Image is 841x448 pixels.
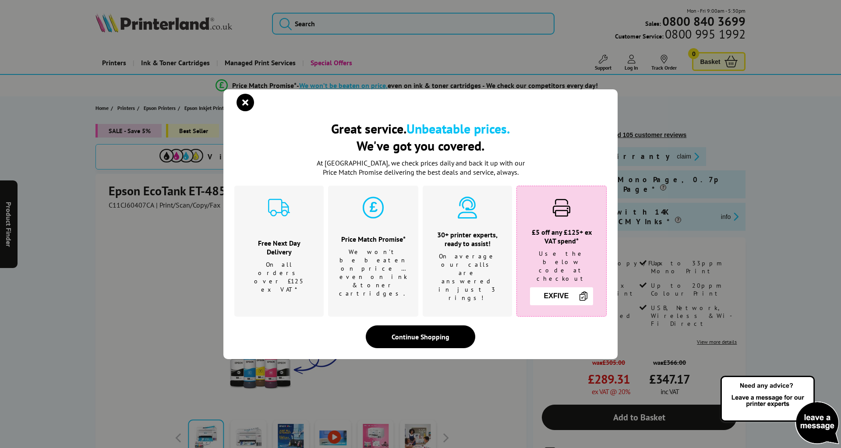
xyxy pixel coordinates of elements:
img: Open Live Chat window [718,374,841,446]
img: price-promise-cyan.svg [362,197,384,219]
h3: Price Match Promise* [339,235,407,243]
p: On all orders over £125 ex VAT* [245,261,313,294]
img: expert-cyan.svg [456,197,478,219]
h3: £5 off any £125+ ex VAT spend* [528,228,595,245]
img: delivery-cyan.svg [268,197,290,219]
button: close modal [239,96,252,109]
div: Continue Shopping [366,325,475,348]
h2: Great service. We've got you covered. [234,120,607,154]
p: Use the below code at checkout [528,250,595,283]
p: At [GEOGRAPHIC_DATA], we check prices daily and back it up with our Price Match Promise deliverin... [311,159,530,177]
p: We won't be beaten on price …even on ink & toner cartridges. [339,248,407,298]
h3: Free Next Day Delivery [245,239,313,256]
img: Copy Icon [578,291,589,301]
h3: 30+ printer experts, ready to assist! [434,230,501,248]
p: On average our calls are answered in just 3 rings! [434,252,501,302]
b: Unbeatable prices. [406,120,510,137]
